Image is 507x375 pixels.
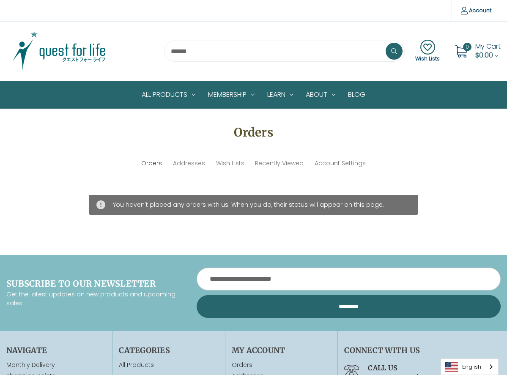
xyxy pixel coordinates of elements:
a: English [441,359,498,375]
h4: My Account [232,345,331,356]
span: My Cart [475,41,501,51]
a: Orders [232,361,331,370]
aside: Language selected: English [441,359,499,375]
img: Quest Group [6,30,112,72]
a: About [299,81,342,108]
a: All Products [135,81,202,108]
a: Addresses [173,159,205,168]
a: Blog [342,81,372,108]
a: Recently Viewed [255,159,304,168]
a: Wish Lists [415,40,440,63]
li: Orders [141,159,162,168]
a: Cart with 0 items [475,41,501,60]
span: $0.00 [475,50,493,60]
h4: Navigate [6,345,106,356]
h1: Orders [6,123,501,141]
h4: Call us [368,363,501,373]
a: Wish Lists [216,159,244,168]
h4: Categories [119,345,218,356]
a: Membership [202,81,261,108]
h4: Subscribe to our newsletter [6,277,184,290]
a: Account Settings [315,159,366,168]
span: 0 [463,43,471,51]
p: Get the latest updates on new products and upcoming sales [6,290,184,308]
a: Learn [261,81,300,108]
h4: Connect With Us [344,345,501,356]
a: Monthly Delivery [6,361,55,369]
div: Language [441,359,499,375]
a: All Products [119,361,154,369]
span: You haven't placed any orders with us. When you do, their status will appear on this page. [113,200,384,209]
